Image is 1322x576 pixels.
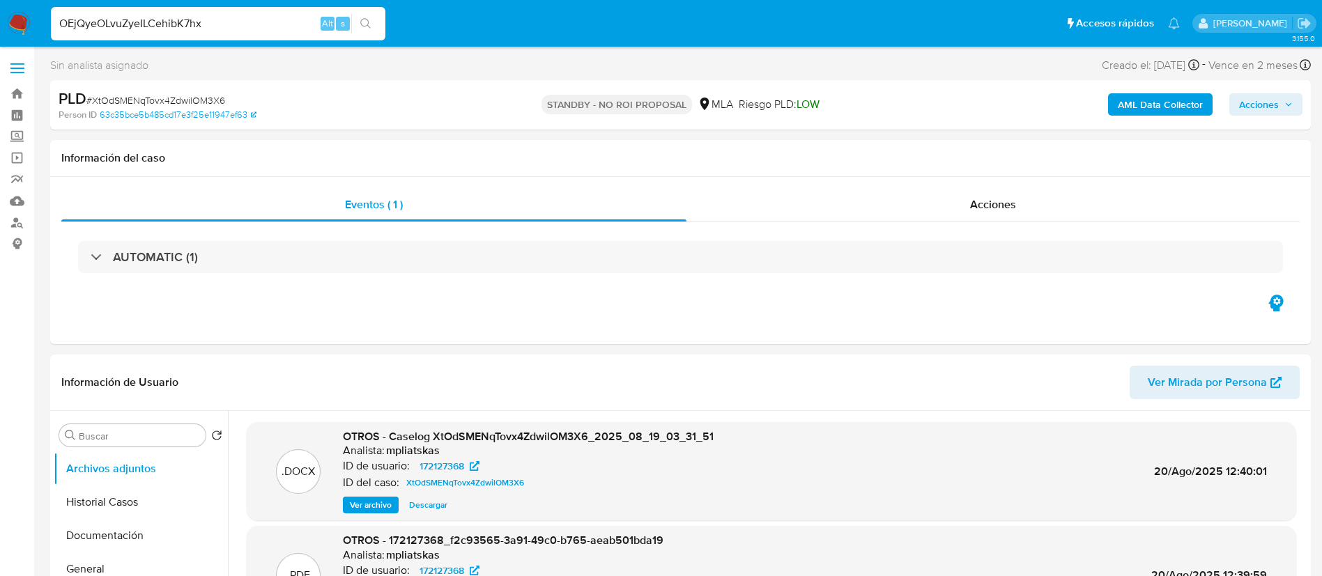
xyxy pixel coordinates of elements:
[797,96,820,112] span: LOW
[1154,463,1267,479] span: 20/Ago/2025 12:40:01
[343,459,410,473] p: ID de usuario:
[341,17,345,30] span: s
[386,548,440,562] h6: mpliatskas
[1239,93,1279,116] span: Acciones
[65,430,76,441] button: Buscar
[345,196,403,212] span: Eventos ( 1 )
[113,249,198,265] h3: AUTOMATIC (1)
[1213,17,1292,30] p: micaela.pliatskas@mercadolibre.com
[1148,366,1267,399] span: Ver Mirada por Persona
[59,109,97,121] b: Person ID
[386,444,440,458] h6: mpliatskas
[282,464,315,479] p: .DOCX
[50,58,148,73] span: Sin analista asignado
[343,532,663,548] span: OTROS - 172127368_f2c93565-3a91-49c0-b765-aeab501bda19
[51,15,385,33] input: Buscar usuario o caso...
[1229,93,1302,116] button: Acciones
[739,97,820,112] span: Riesgo PLD:
[1130,366,1300,399] button: Ver Mirada por Persona
[343,548,385,562] p: Analista:
[401,474,530,491] a: XtOdSMENqTovx4ZdwilOM3X6
[322,17,333,30] span: Alt
[541,95,692,114] p: STANDBY - NO ROI PROPOSAL
[406,474,524,491] span: XtOdSMENqTovx4ZdwilOM3X6
[59,87,86,109] b: PLD
[402,497,454,513] button: Descargar
[100,109,256,121] a: 63c35bce5b485cd17e3f25e11947ef63
[970,196,1016,212] span: Acciones
[1118,93,1203,116] b: AML Data Collector
[1076,16,1154,31] span: Accesos rápidos
[351,14,380,33] button: search-icon
[211,430,222,445] button: Volver al orden por defecto
[343,428,714,444] span: OTROS - Caselog XtOdSMENqTovx4ZdwilOM3X6_2025_08_19_03_31_51
[343,476,399,490] p: ID del caso:
[54,485,228,519] button: Historial Casos
[1202,56,1206,75] span: -
[1102,56,1199,75] div: Creado el: [DATE]
[420,458,464,474] span: 172127368
[350,498,392,512] span: Ver archivo
[1208,58,1298,73] span: Vence en 2 meses
[61,375,178,389] h1: Información de Usuario
[343,444,385,458] p: Analista:
[411,458,488,474] a: 172127368
[86,93,225,107] span: # XtOdSMENqTovx4ZdwilOM3X6
[54,452,228,485] button: Archivos adjuntos
[79,430,200,442] input: Buscar
[1108,93,1213,116] button: AML Data Collector
[698,97,733,112] div: MLA
[54,519,228,552] button: Documentación
[343,497,399,513] button: Ver archivo
[1168,17,1180,29] a: Notificaciones
[409,498,447,512] span: Descargar
[78,241,1283,273] div: AUTOMATIC (1)
[61,151,1300,165] h1: Información del caso
[1297,16,1312,31] a: Salir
